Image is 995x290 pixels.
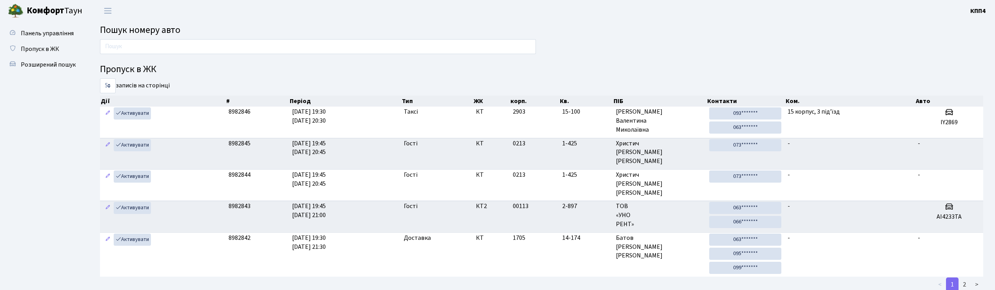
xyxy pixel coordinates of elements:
span: 2903 [513,107,525,116]
input: Пошук [100,39,536,54]
b: КПП4 [970,7,986,15]
select: записів на сторінці [100,78,116,93]
span: [DATE] 19:45 [DATE] 20:45 [292,170,326,188]
th: Період [289,96,401,107]
span: 1705 [513,234,525,242]
th: корп. [510,96,559,107]
span: Гості [404,139,418,148]
a: Редагувати [103,107,113,120]
span: - [788,170,790,179]
span: 15 корпус, 3 під'їзд [788,107,840,116]
a: КПП4 [970,6,986,16]
th: Кв. [559,96,613,107]
span: Гості [404,202,418,211]
span: ТОВ «УНО РЕНТ» [616,202,703,229]
span: Пошук номеру авто [100,23,180,37]
span: Пропуск в ЖК [21,45,59,53]
th: Контакти [706,96,785,107]
span: КТ [476,234,507,243]
a: Активувати [114,107,151,120]
span: Гості [404,170,418,179]
h5: AI4233TA [918,213,980,221]
span: 8982842 [229,234,251,242]
th: Авто [915,96,984,107]
span: 1-425 [562,170,610,179]
th: ЖК [473,96,510,107]
span: Христич [PERSON_NAME] [PERSON_NAME] [616,139,703,166]
span: 2-897 [562,202,610,211]
button: Переключити навігацію [98,4,118,17]
span: Таун [27,4,82,18]
span: [DATE] 19:30 [DATE] 21:30 [292,234,326,251]
span: КТ2 [476,202,507,211]
b: Комфорт [27,4,64,17]
span: Панель управління [21,29,74,38]
span: КТ [476,107,507,116]
h5: ІY2869 [918,119,980,126]
span: Таксі [404,107,418,116]
th: Тип [401,96,473,107]
a: Панель управління [4,25,82,41]
span: - [918,139,920,148]
span: 0213 [513,139,525,148]
span: [DATE] 19:45 [DATE] 20:45 [292,139,326,157]
a: Пропуск в ЖК [4,41,82,57]
span: - [788,139,790,148]
span: Христич [PERSON_NAME] [PERSON_NAME] [616,170,703,198]
span: 1-425 [562,139,610,148]
span: [PERSON_NAME] Валентина Миколаївна [616,107,703,134]
span: - [918,170,920,179]
a: Активувати [114,202,151,214]
span: - [918,234,920,242]
span: 14-174 [562,234,610,243]
img: logo.png [8,3,24,19]
span: 00113 [513,202,528,210]
a: Активувати [114,234,151,246]
a: Редагувати [103,234,113,246]
a: Розширений пошук [4,57,82,72]
span: Доставка [404,234,431,243]
span: [DATE] 19:45 [DATE] 21:00 [292,202,326,219]
span: 8982844 [229,170,251,179]
span: 0213 [513,170,525,179]
a: Активувати [114,139,151,151]
label: записів на сторінці [100,78,170,93]
span: КТ [476,170,507,179]
span: 8982845 [229,139,251,148]
th: # [225,96,289,107]
th: ПІБ [613,96,706,107]
a: Редагувати [103,139,113,151]
th: Дії [100,96,225,107]
th: Ком. [785,96,915,107]
a: Редагувати [103,202,113,214]
h4: Пропуск в ЖК [100,64,983,75]
span: [DATE] 19:30 [DATE] 20:30 [292,107,326,125]
a: Редагувати [103,170,113,183]
span: - [788,202,790,210]
span: КТ [476,139,507,148]
span: 15-100 [562,107,610,116]
span: - [788,234,790,242]
span: Розширений пошук [21,60,76,69]
a: Активувати [114,170,151,183]
span: 8982846 [229,107,251,116]
span: 8982843 [229,202,251,210]
span: Батов [PERSON_NAME] [PERSON_NAME] [616,234,703,261]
